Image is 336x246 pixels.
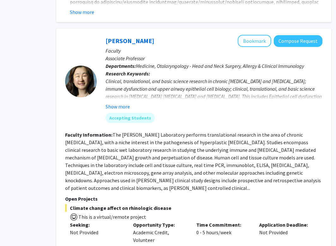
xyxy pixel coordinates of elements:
span: This is a virtual/remote project [78,214,146,220]
p: Application Deadline: [259,221,313,229]
b: Faculty Information: [65,132,113,138]
fg-read-more: The [PERSON_NAME] Laboratory performs translational research in the area of chronic [MEDICAL_DATA... [65,132,321,191]
div: Academic Credit, Volunteer [128,221,192,244]
p: Open Projects [65,195,322,203]
div: Not Provided [254,221,318,244]
button: Show more [70,8,94,16]
p: Associate Professor [106,55,322,62]
button: Show more [106,103,130,110]
b: Research Keywords: [106,70,150,77]
mat-chip: Accepting Students [106,113,155,123]
button: Compose Request to Jean Kim [274,35,322,47]
div: Not Provided [70,229,124,236]
p: Seeking: [70,221,124,229]
p: Faculty [106,47,322,55]
div: Clinical, translational, and basic science research in chronic [MEDICAL_DATA] and [MEDICAL_DATA];... [106,77,322,115]
button: Add Jean Kim to Bookmarks [238,35,271,47]
p: Opportunity Type: [133,221,187,229]
span: Medicine, Otolaryngology - Head and Neck Surgery, Allergy & Clinical Immunology [136,63,304,69]
a: [PERSON_NAME] [106,37,154,45]
iframe: Chat [5,217,27,241]
p: Time Commitment: [196,221,250,229]
div: 0 - 5 hours/week [192,221,255,244]
b: Departments: [106,63,136,69]
span: Climate change affect on rhinologic disease [65,204,322,212]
